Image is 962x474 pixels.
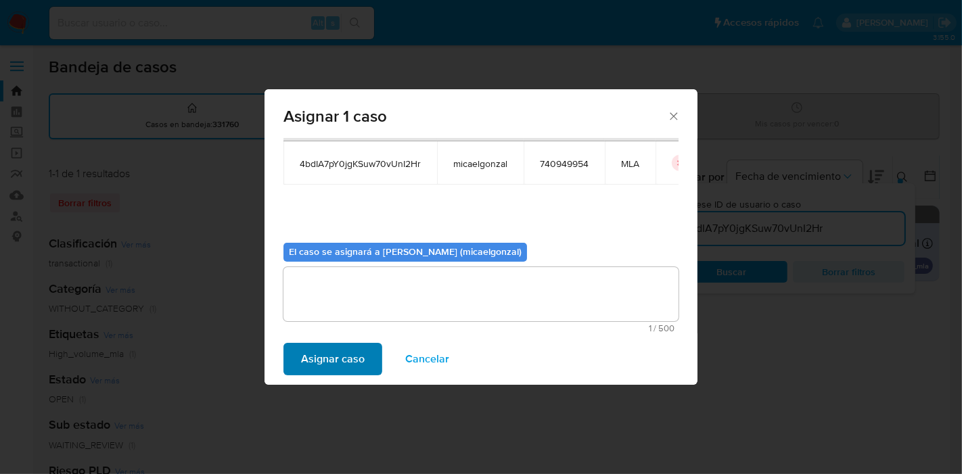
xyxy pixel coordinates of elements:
[621,158,639,170] span: MLA
[672,155,688,171] button: icon-button
[283,343,382,375] button: Asignar caso
[288,324,674,333] span: Máximo 500 caracteres
[265,89,697,385] div: assign-modal
[453,158,507,170] span: micaelgonzal
[283,108,667,124] span: Asignar 1 caso
[300,158,421,170] span: 4bdIA7pY0jgKSuw70vUnI2Hr
[301,344,365,374] span: Asignar caso
[289,245,522,258] b: El caso se asignará a [PERSON_NAME] (micaelgonzal)
[540,158,589,170] span: 740949954
[667,110,679,122] button: Cerrar ventana
[388,343,467,375] button: Cancelar
[405,344,449,374] span: Cancelar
